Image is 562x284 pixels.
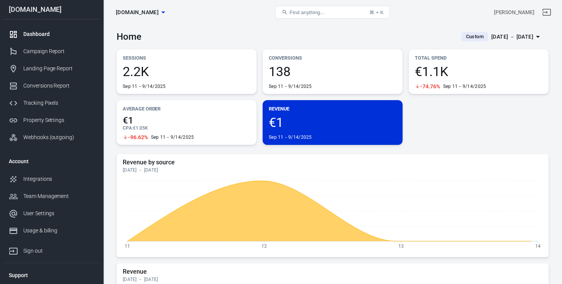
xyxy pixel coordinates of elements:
[538,3,556,21] a: Sign out
[123,159,543,166] h5: Revenue by source
[23,99,94,107] div: Tracking Pixels
[269,83,312,89] div: Sep 11－9/14/2025
[443,83,486,89] div: Sep 11－9/14/2025
[494,8,534,16] div: Account id: ysDro5SM
[23,30,94,38] div: Dashboard
[275,6,390,19] button: Find anything...⌘ + K
[3,26,101,43] a: Dashboard
[3,205,101,222] a: User Settings
[3,170,101,188] a: Integrations
[3,222,101,239] a: Usage & billing
[3,6,101,13] div: [DOMAIN_NAME]
[420,84,440,89] span: -74.76%
[398,243,404,248] tspan: 13
[123,276,543,282] div: [DATE] － [DATE]
[23,227,94,235] div: Usage & billing
[23,209,94,217] div: User Settings
[269,116,396,129] span: €1
[269,105,396,113] p: Revenue
[23,247,94,255] div: Sign out
[535,243,541,248] tspan: 14
[369,10,383,15] div: ⌘ + K
[116,8,159,17] span: selfmadeprogram.com
[463,33,487,41] span: Custom
[262,243,267,248] tspan: 12
[23,116,94,124] div: Property Settings
[123,167,543,173] div: [DATE] － [DATE]
[3,129,101,146] a: Webhooks (outgoing)
[3,152,101,170] li: Account
[117,31,141,42] h3: Home
[3,188,101,205] a: Team Management
[123,268,543,276] h5: Revenue
[269,134,312,140] div: Sep 11－9/14/2025
[123,65,250,78] span: 2.2K
[269,65,396,78] span: 138
[3,60,101,77] a: Landing Page Report
[128,135,148,140] span: -96.62%
[23,82,94,90] div: Conversions Report
[415,54,543,62] p: Total Spend
[23,133,94,141] div: Webhooks (outgoing)
[3,239,101,260] a: Sign out
[536,247,554,265] iframe: Intercom live chat
[289,10,324,15] span: Find anything...
[123,125,133,131] span: CPA :
[3,77,101,94] a: Conversions Report
[491,32,533,42] div: [DATE] － [DATE]
[455,31,549,43] button: Custom[DATE] － [DATE]
[123,105,250,113] p: Average Order
[123,83,166,89] div: Sep 11－9/14/2025
[125,243,130,248] tspan: 11
[3,112,101,129] a: Property Settings
[3,43,101,60] a: Campaign Report
[23,47,94,55] div: Campaign Report
[123,54,250,62] p: Sessions
[133,125,148,131] span: €1.05K
[151,134,194,140] div: Sep 11－9/14/2025
[113,5,168,19] button: [DOMAIN_NAME]
[415,65,543,78] span: €1.1K
[23,65,94,73] div: Landing Page Report
[23,192,94,200] div: Team Management
[23,175,94,183] div: Integrations
[123,116,250,125] span: €1
[269,54,396,62] p: Conversions
[3,94,101,112] a: Tracking Pixels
